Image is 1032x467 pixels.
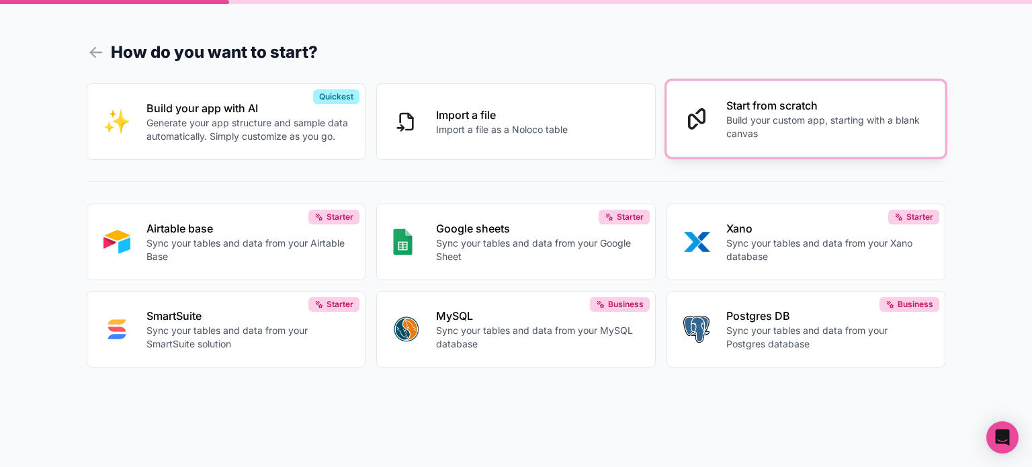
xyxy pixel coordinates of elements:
button: Start from scratchBuild your custom app, starting with a blank canvas [666,81,946,157]
p: Google sheets [436,220,639,237]
button: XANOXanoSync your tables and data from your Xano databaseStarter [666,204,946,280]
p: Sync your tables and data from your SmartSuite solution [146,324,349,351]
img: MYSQL [393,316,420,343]
button: MYSQLMySQLSync your tables and data from your MySQL databaseBusiness [376,291,656,368]
span: Starter [327,212,353,222]
h1: How do you want to start? [87,40,946,65]
span: Starter [906,212,933,222]
img: INTERNAL_WITH_AI [103,108,130,135]
p: SmartSuite [146,308,349,324]
p: Xano [726,220,929,237]
img: GOOGLE_SHEETS [393,228,413,255]
img: XANO [683,228,710,255]
span: Business [898,299,933,310]
p: Sync your tables and data from your Airtable Base [146,237,349,263]
p: Import a file as a Noloco table [436,123,568,136]
button: POSTGRESPostgres DBSync your tables and data from your Postgres databaseBusiness [666,291,946,368]
p: Import a file [436,107,568,123]
button: GOOGLE_SHEETSGoogle sheetsSync your tables and data from your Google SheetStarter [376,204,656,280]
div: Quickest [313,89,359,104]
p: Build your app with AI [146,100,349,116]
p: Sync your tables and data from your Xano database [726,237,929,263]
p: Start from scratch [726,97,929,114]
p: Airtable base [146,220,349,237]
img: POSTGRES [683,316,709,343]
p: Build your custom app, starting with a blank canvas [726,114,929,140]
p: Sync your tables and data from your Postgres database [726,324,929,351]
button: INTERNAL_WITH_AIBuild your app with AIGenerate your app structure and sample data automatically. ... [87,83,366,160]
button: AIRTABLEAirtable baseSync your tables and data from your Airtable BaseStarter [87,204,366,280]
p: Generate your app structure and sample data automatically. Simply customize as you go. [146,116,349,143]
img: AIRTABLE [103,228,130,255]
span: Business [608,299,644,310]
button: Import a fileImport a file as a Noloco table [376,83,656,160]
p: Postgres DB [726,308,929,324]
button: SMART_SUITESmartSuiteSync your tables and data from your SmartSuite solutionStarter [87,291,366,368]
p: Sync your tables and data from your MySQL database [436,324,639,351]
div: Open Intercom Messenger [986,421,1019,454]
p: MySQL [436,308,639,324]
p: Sync your tables and data from your Google Sheet [436,237,639,263]
span: Starter [617,212,644,222]
img: SMART_SUITE [103,316,130,343]
span: Starter [327,299,353,310]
